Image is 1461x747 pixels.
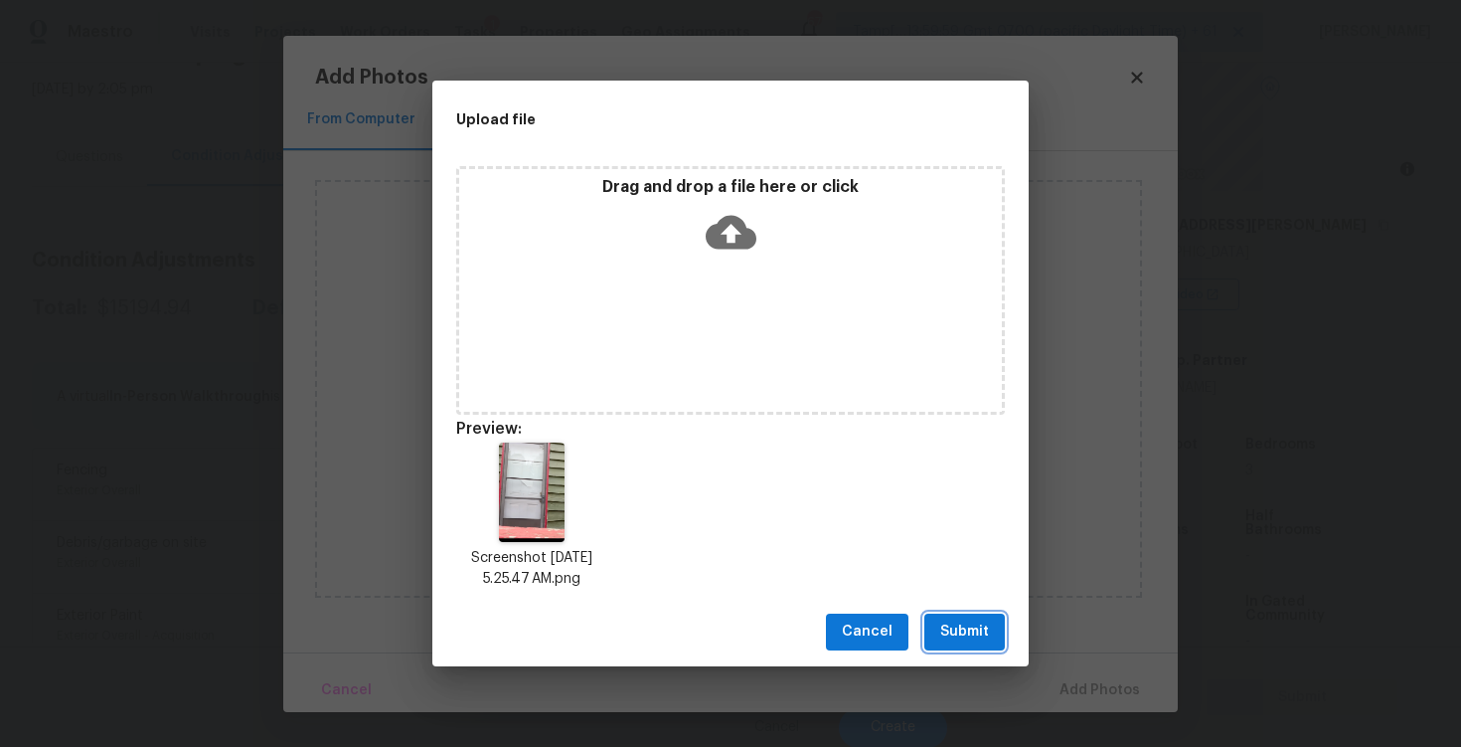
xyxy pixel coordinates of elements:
span: Submit [940,620,989,645]
p: Drag and drop a file here or click [459,177,1002,198]
h2: Upload file [456,108,915,130]
button: Submit [924,614,1005,651]
span: Cancel [842,620,893,645]
img: lVHAQGAQGgUFgEBgEBoFBYBAYBAaBQWAQGAQuCMyGwAWOyQwCg8AgMAgMAoPAIDAIDAKDwCAwCAwCrwOB2RB4He08tRwEBoFB... [499,443,566,542]
button: Cancel [826,614,908,651]
p: Screenshot [DATE] 5.25.47 AM.png [456,548,607,590]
